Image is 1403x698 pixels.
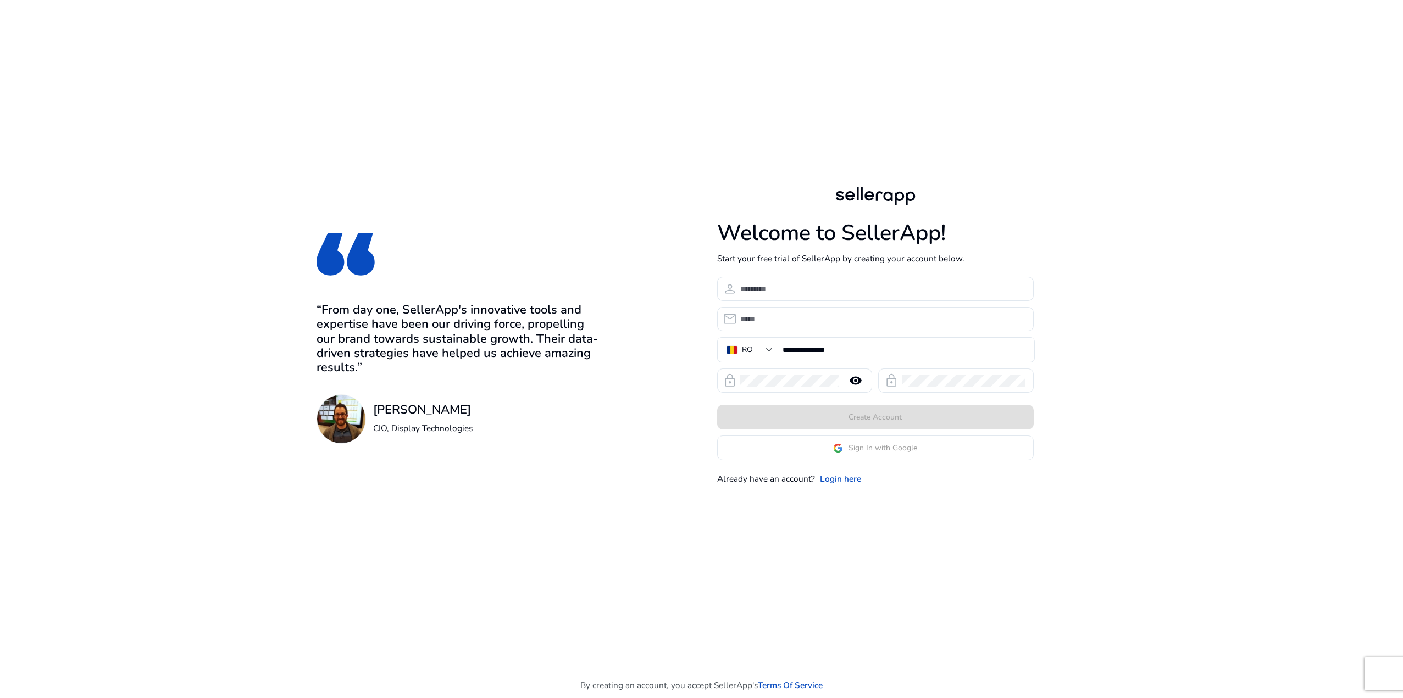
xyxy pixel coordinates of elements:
p: CIO, Display Technologies [373,422,473,434]
h3: [PERSON_NAME] [373,403,473,417]
p: Already have an account? [717,472,815,485]
h1: Welcome to SellerApp! [717,220,1034,247]
span: lock [884,373,899,388]
a: Login here [820,472,861,485]
span: person [723,282,737,296]
span: lock [723,373,737,388]
div: RO [742,344,753,356]
a: Terms Of Service [758,679,823,691]
h3: “From day one, SellerApp's innovative tools and expertise have been our driving force, propelling... [317,303,598,375]
p: Start your free trial of SellerApp by creating your account below. [717,252,1034,265]
mat-icon: remove_red_eye [842,374,869,387]
span: email [723,312,737,326]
